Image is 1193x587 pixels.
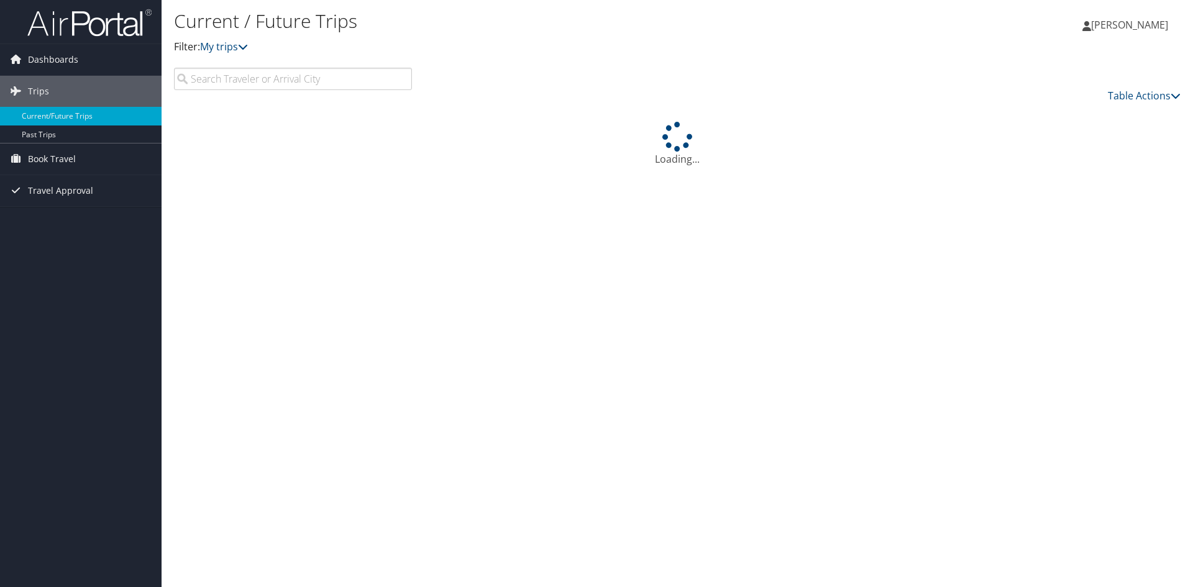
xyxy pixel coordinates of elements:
[1108,89,1181,102] a: Table Actions
[1082,6,1181,43] a: [PERSON_NAME]
[27,8,152,37] img: airportal-logo.png
[174,122,1181,166] div: Loading...
[28,143,76,175] span: Book Travel
[174,68,412,90] input: Search Traveler or Arrival City
[28,175,93,206] span: Travel Approval
[28,44,78,75] span: Dashboards
[28,76,49,107] span: Trips
[174,8,845,34] h1: Current / Future Trips
[200,40,248,53] a: My trips
[1091,18,1168,32] span: [PERSON_NAME]
[174,39,845,55] p: Filter:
